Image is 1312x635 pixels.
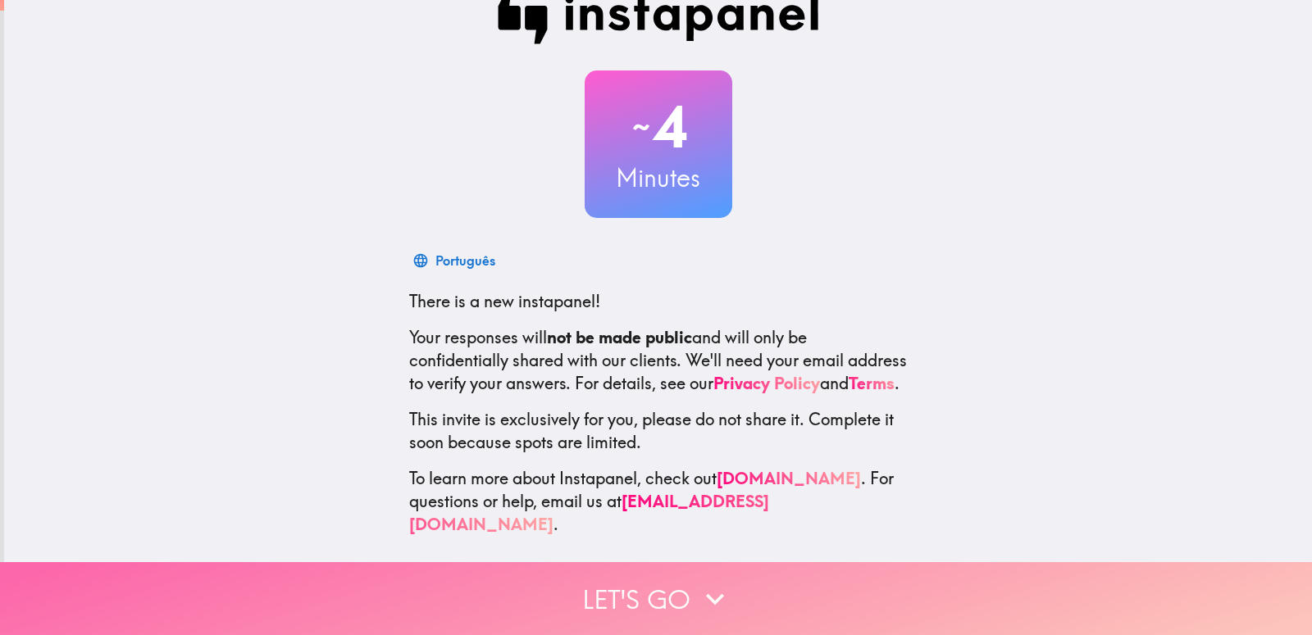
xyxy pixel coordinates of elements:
[585,93,732,161] h2: 4
[717,468,861,488] a: [DOMAIN_NAME]
[585,161,732,195] h3: Minutes
[409,408,908,454] p: This invite is exclusively for you, please do not share it. Complete it soon because spots are li...
[630,102,653,152] span: ~
[713,373,820,393] a: Privacy Policy
[409,291,600,311] span: There is a new instapanel!
[849,373,895,393] a: Terms
[547,327,692,347] b: not be made public
[409,491,769,534] a: [EMAIL_ADDRESS][DOMAIN_NAME]
[409,467,908,536] p: To learn more about Instapanel, check out . For questions or help, email us at .
[409,244,502,277] button: Português
[409,326,908,395] p: Your responses will and will only be confidentially shared with our clients. We'll need your emai...
[435,249,495,272] div: Português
